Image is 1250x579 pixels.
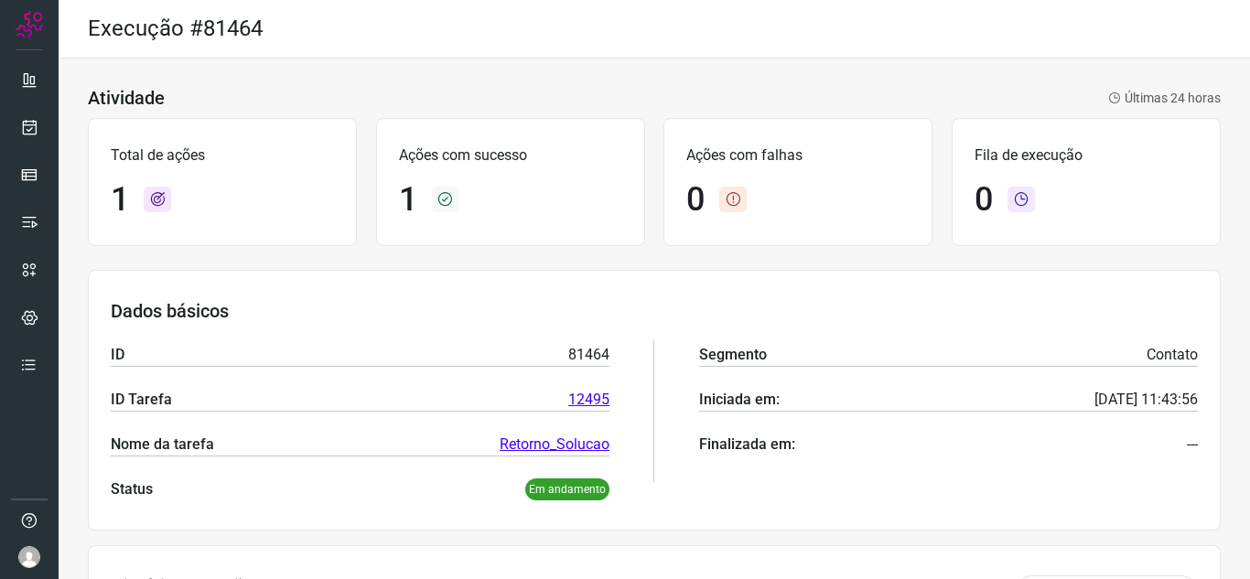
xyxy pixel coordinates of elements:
[111,300,1198,322] h3: Dados básicos
[111,389,172,411] p: ID Tarefa
[699,344,767,366] p: Segmento
[500,434,609,456] a: Retorno_Solucao
[1094,389,1198,411] p: [DATE] 11:43:56
[399,180,417,220] h1: 1
[699,434,795,456] p: Finalizada em:
[699,389,780,411] p: Iniciada em:
[18,546,40,568] img: avatar-user-boy.jpg
[111,478,153,500] p: Status
[568,389,609,411] a: 12495
[1108,89,1221,108] p: Últimas 24 horas
[686,145,910,166] p: Ações com falhas
[111,344,124,366] p: ID
[399,145,622,166] p: Ações com sucesso
[1187,434,1198,456] p: ---
[111,434,214,456] p: Nome da tarefa
[88,87,165,109] h3: Atividade
[88,16,263,42] h2: Execução #81464
[16,11,43,38] img: Logo
[111,180,129,220] h1: 1
[1147,344,1198,366] p: Contato
[975,180,993,220] h1: 0
[525,478,609,500] p: Em andamento
[975,145,1198,166] p: Fila de execução
[568,344,609,366] p: 81464
[686,180,705,220] h1: 0
[111,145,334,166] p: Total de ações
